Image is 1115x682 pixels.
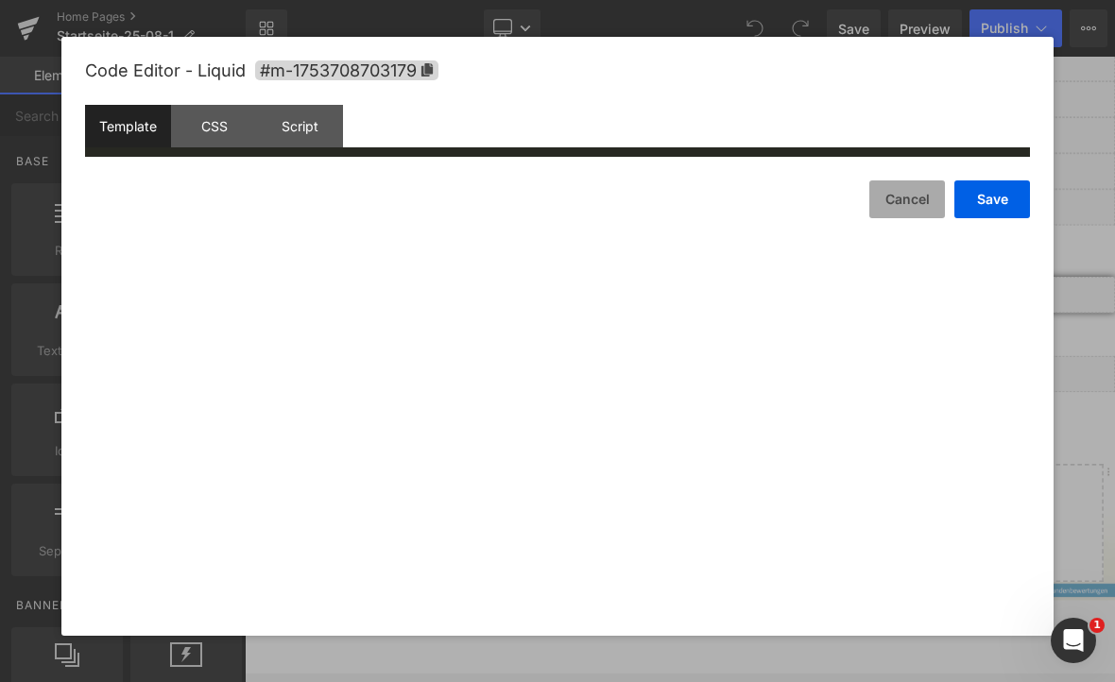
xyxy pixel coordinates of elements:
[869,180,945,218] button: Cancel
[85,60,246,80] span: Code Editor - Liquid
[1089,618,1105,633] span: 1
[255,60,438,80] span: Click to copy
[1051,618,1096,663] iframe: Intercom live chat
[45,633,1098,646] p: or Drag & Drop elements from left sidebar
[171,105,257,147] div: CSS
[579,580,749,618] a: Add Single Section
[954,180,1030,218] button: Save
[85,105,171,147] div: Template
[394,580,564,618] a: Explore Blocks
[257,105,343,147] div: Script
